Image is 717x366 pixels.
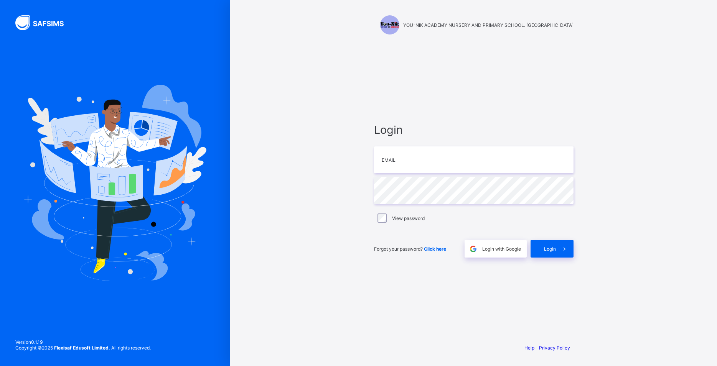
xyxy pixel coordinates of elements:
[54,345,110,351] strong: Flexisaf Edusoft Limited.
[539,345,570,351] a: Privacy Policy
[403,22,574,28] span: YOU-NIK ACADEMY NURSERY AND PRIMARY SCHOOL. [GEOGRAPHIC_DATA]
[15,345,151,351] span: Copyright © 2025 All rights reserved.
[482,246,521,252] span: Login with Google
[15,15,73,30] img: SAFSIMS Logo
[15,339,151,345] span: Version 0.1.19
[24,85,206,281] img: Hero Image
[374,246,446,252] span: Forgot your password?
[424,246,446,252] a: Click here
[544,246,556,252] span: Login
[469,245,478,253] img: google.396cfc9801f0270233282035f929180a.svg
[374,123,574,136] span: Login
[524,345,534,351] a: Help
[392,215,425,221] label: View password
